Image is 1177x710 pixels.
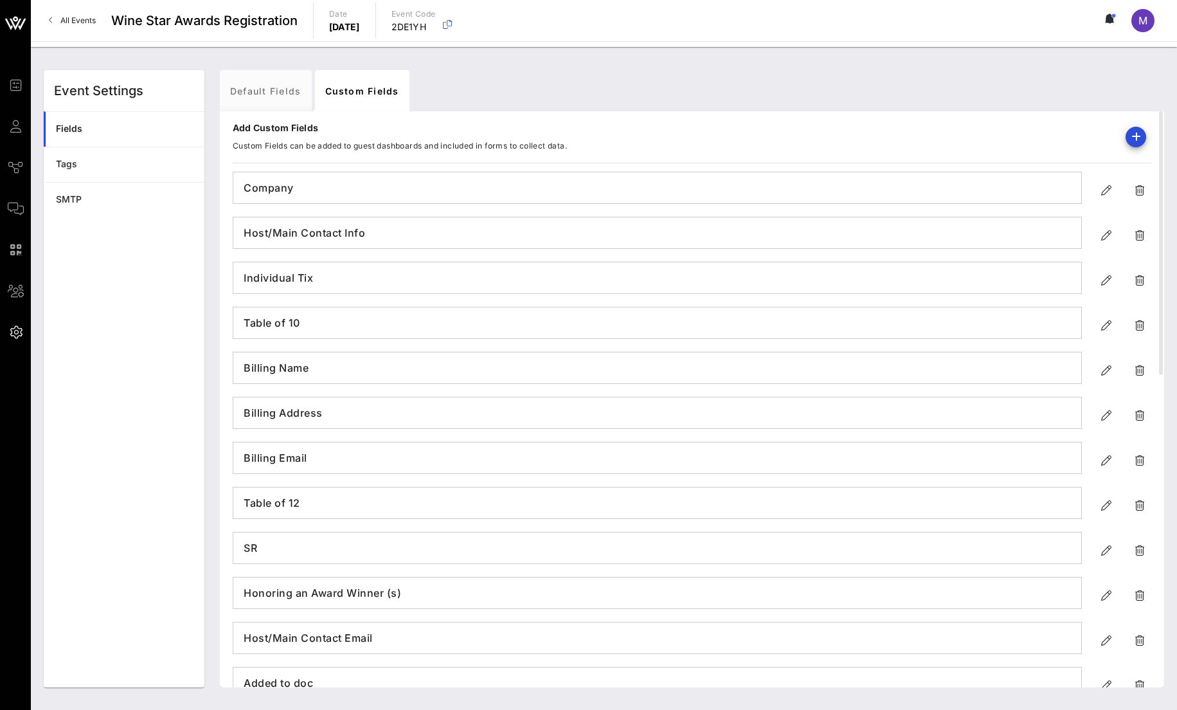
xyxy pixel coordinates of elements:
h4: Host/Main Contact Info [233,223,1081,243]
p: Custom Fields can be added to guest dashboards and included in forms to collect data. [233,140,567,152]
span: Wine Star Awards Registration [111,11,298,30]
a: SMTP [44,182,204,217]
h4: Billing Address [233,403,1081,423]
p: 2DE1YH [391,21,436,33]
h4: Table of 12 [233,493,1081,513]
span: M [1138,14,1147,27]
div: Event Settings [54,81,143,100]
div: Fields [56,123,194,134]
h4: Honoring an Award Winner (s) [233,583,1081,603]
h4: Billing Name [233,358,1081,378]
a: All Events [41,10,103,31]
h4: Billing Email [233,448,1081,468]
p: Add Custom Fields [233,122,567,134]
p: Date [329,8,360,21]
h4: Company [233,177,1081,198]
a: Fields [44,111,204,147]
a: Default Fields [220,70,312,111]
p: [DATE] [329,21,360,33]
h4: Host/Main Contact Email [233,628,1081,648]
h4: Table of 10 [233,313,1081,333]
div: Tags [56,159,194,170]
div: M [1131,9,1155,32]
a: Custom Fields [315,70,409,111]
h4: Individual Tix [233,268,1081,288]
div: SMTP [56,194,194,205]
a: Tags [44,147,204,182]
h4: SR [233,538,1081,558]
p: Event Code [391,8,436,21]
h4: Added to doc [233,673,1081,693]
span: All Events [60,15,96,25]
